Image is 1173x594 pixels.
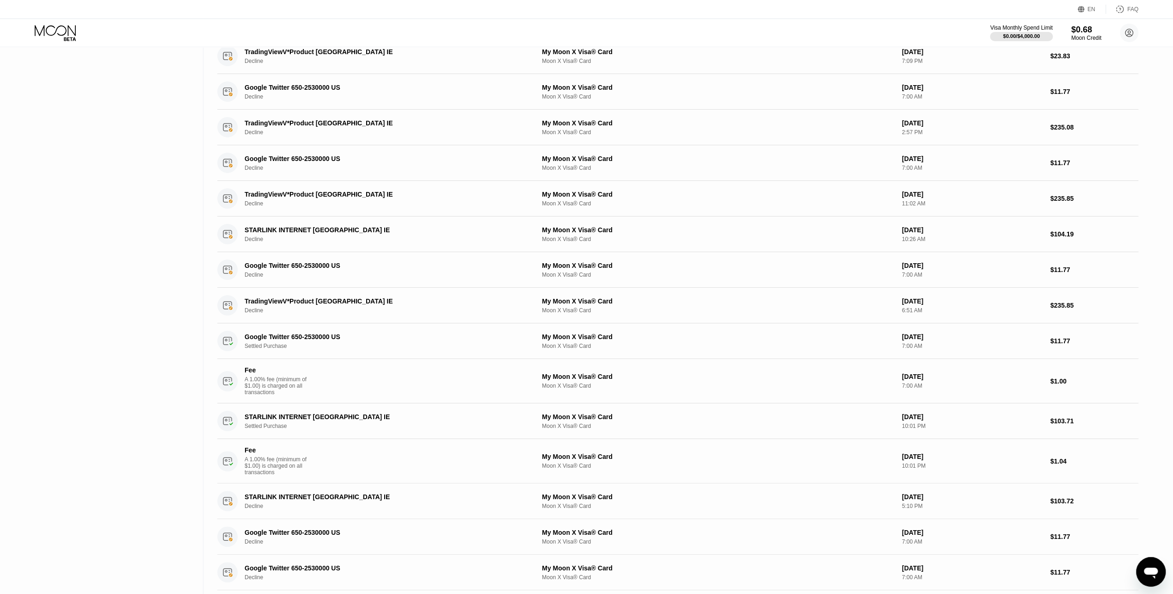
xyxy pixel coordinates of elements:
[542,236,894,242] div: Moon X Visa® Card
[990,25,1052,41] div: Visa Monthly Spend Limit$0.00/$4,000.00
[245,200,530,207] div: Decline
[1050,52,1138,60] div: $23.83
[902,262,1043,269] div: [DATE]
[1050,195,1138,202] div: $235.85
[217,439,1138,483] div: FeeA 1.00% fee (minimum of $1.00) is charged on all transactionsMy Moon X Visa® CardMoon X Visa® ...
[902,226,1043,234] div: [DATE]
[542,129,894,136] div: Moon X Visa® Card
[245,493,510,501] div: STARLINK INTERNET [GEOGRAPHIC_DATA] IE
[542,453,894,460] div: My Moon X Visa® Card
[902,93,1043,100] div: 7:00 AM
[902,333,1043,340] div: [DATE]
[245,333,510,340] div: Google Twitter 650-2530000 US
[1050,533,1138,540] div: $11.77
[1087,6,1095,12] div: EN
[542,383,894,389] div: Moon X Visa® Card
[1050,159,1138,167] div: $11.77
[217,181,1138,217] div: TradingViewV*Product [GEOGRAPHIC_DATA] IEDeclineMy Moon X Visa® CardMoon X Visa® Card[DATE]11:02 ...
[902,129,1043,136] div: 2:57 PM
[245,564,510,572] div: Google Twitter 650-2530000 US
[1071,25,1101,41] div: $0.68Moon Credit
[902,84,1043,91] div: [DATE]
[542,191,894,198] div: My Moon X Visa® Card
[245,343,530,349] div: Settled Purchase
[542,84,894,91] div: My Moon X Visa® Card
[542,93,894,100] div: Moon X Visa® Card
[217,323,1138,359] div: Google Twitter 650-2530000 USSettled PurchaseMy Moon X Visa® CardMoon X Visa® Card[DATE]7:00 AM$1...
[245,191,510,198] div: TradingViewV*Product [GEOGRAPHIC_DATA] IE
[902,564,1043,572] div: [DATE]
[542,373,894,380] div: My Moon X Visa® Card
[902,453,1043,460] div: [DATE]
[542,262,894,269] div: My Moon X Visa® Card
[542,493,894,501] div: My Moon X Visa® Card
[245,446,309,454] div: Fee
[1050,230,1138,238] div: $104.19
[1078,5,1106,14] div: EN
[245,307,530,314] div: Decline
[1050,124,1138,131] div: $235.08
[902,373,1043,380] div: [DATE]
[245,574,530,581] div: Decline
[542,423,894,429] div: Moon X Visa® Card
[542,48,894,56] div: My Moon X Visa® Card
[542,529,894,536] div: My Moon X Visa® Card
[902,155,1043,162] div: [DATE]
[217,359,1138,403] div: FeeA 1.00% fee (minimum of $1.00) is charged on all transactionsMy Moon X Visa® CardMoon X Visa® ...
[245,48,510,56] div: TradingViewV*Product [GEOGRAPHIC_DATA] IE
[542,333,894,340] div: My Moon X Visa® Card
[245,165,530,171] div: Decline
[217,145,1138,181] div: Google Twitter 650-2530000 USDeclineMy Moon X Visa® CardMoon X Visa® Card[DATE]7:00 AM$11.77
[542,200,894,207] div: Moon X Visa® Card
[902,463,1043,469] div: 10:01 PM
[217,110,1138,145] div: TradingViewV*Product [GEOGRAPHIC_DATA] IEDeclineMy Moon X Visa® CardMoon X Visa® Card[DATE]2:57 P...
[902,503,1043,509] div: 5:10 PM
[1050,417,1138,425] div: $103.71
[1050,497,1138,505] div: $103.72
[1050,266,1138,273] div: $11.77
[1106,5,1138,14] div: FAQ
[245,84,510,91] div: Google Twitter 650-2530000 US
[902,191,1043,198] div: [DATE]
[902,423,1043,429] div: 10:01 PM
[902,529,1043,536] div: [DATE]
[245,58,530,64] div: Decline
[217,217,1138,252] div: STARLINK INTERNET [GEOGRAPHIC_DATA] IEDeclineMy Moon X Visa® CardMoon X Visa® Card[DATE]10:26 AM$...
[902,307,1043,314] div: 6:51 AM
[902,413,1043,421] div: [DATE]
[902,48,1043,56] div: [DATE]
[902,119,1043,127] div: [DATE]
[902,297,1043,305] div: [DATE]
[542,307,894,314] div: Moon X Visa® Card
[1136,557,1166,587] iframe: Button to launch messaging window
[245,272,530,278] div: Decline
[245,236,530,242] div: Decline
[1050,302,1138,309] div: $235.85
[542,538,894,545] div: Moon X Visa® Card
[1050,458,1138,465] div: $1.04
[902,343,1043,349] div: 7:00 AM
[217,38,1138,74] div: TradingViewV*Product [GEOGRAPHIC_DATA] IEDeclineMy Moon X Visa® CardMoon X Visa® Card[DATE]7:09 P...
[245,529,510,536] div: Google Twitter 650-2530000 US
[245,538,530,545] div: Decline
[245,413,510,421] div: STARLINK INTERNET [GEOGRAPHIC_DATA] IE
[1050,377,1138,385] div: $1.00
[245,503,530,509] div: Decline
[902,200,1043,207] div: 11:02 AM
[990,25,1052,31] div: Visa Monthly Spend Limit
[217,403,1138,439] div: STARLINK INTERNET [GEOGRAPHIC_DATA] IESettled PurchaseMy Moon X Visa® CardMoon X Visa® Card[DATE]...
[542,226,894,234] div: My Moon X Visa® Card
[245,93,530,100] div: Decline
[902,538,1043,545] div: 7:00 AM
[1050,88,1138,95] div: $11.77
[1127,6,1138,12] div: FAQ
[1050,569,1138,576] div: $11.77
[1071,35,1101,41] div: Moon Credit
[245,155,510,162] div: Google Twitter 650-2530000 US
[245,376,314,396] div: A 1.00% fee (minimum of $1.00) is charged on all transactions
[542,503,894,509] div: Moon X Visa® Card
[245,262,510,269] div: Google Twitter 650-2530000 US
[245,366,309,374] div: Fee
[217,252,1138,288] div: Google Twitter 650-2530000 USDeclineMy Moon X Visa® CardMoon X Visa® Card[DATE]7:00 AM$11.77
[542,58,894,64] div: Moon X Visa® Card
